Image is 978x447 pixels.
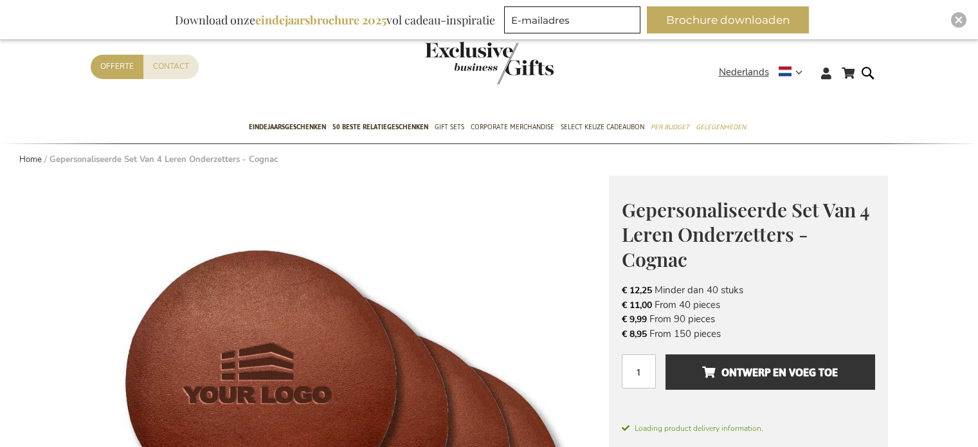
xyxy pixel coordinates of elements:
button: Brochure downloaden [647,6,809,33]
b: eindejaarsbrochure 2025 [255,12,386,28]
li: From 40 pieces [622,298,875,312]
input: Aantal [622,354,656,388]
span: Nederlands [719,65,769,80]
a: Offerte [91,55,143,78]
span: € 12,25 [622,284,652,296]
div: Close [951,12,966,28]
button: Ontwerp en voeg toe [666,354,874,390]
form: marketing offers and promotions [504,6,644,37]
strong: Gepersonaliseerde Set Van 4 Leren Onderzetters - Cognac [50,154,278,165]
span: Per Budget [651,120,689,134]
span: 50 beste relatiegeschenken [332,120,428,134]
li: From 90 pieces [622,312,875,326]
span: Gepersonaliseerde Set Van 4 Leren Onderzetters - Cognac [622,197,869,272]
div: Nederlands [719,65,811,80]
span: € 8,95 [622,328,647,340]
span: Loading product delivery information. [622,423,875,434]
span: Gift Sets [435,120,464,134]
li: From 150 pieces [622,327,875,341]
img: Exclusive Business gifts logo [425,42,554,84]
span: Ontwerp en voeg toe [702,362,838,383]
img: Close [955,16,963,24]
span: € 9,99 [622,313,647,325]
span: Gelegenheden [696,120,746,134]
li: Minder dan 40 stuks [622,283,875,297]
span: Select Keuze Cadeaubon [561,120,644,134]
span: Corporate Merchandise [471,120,554,134]
input: E-mailadres [504,6,640,33]
a: Home [19,154,42,165]
a: Contact [143,55,199,78]
a: store logo [425,42,489,84]
span: € 11,00 [622,299,652,311]
span: Eindejaarsgeschenken [249,120,326,134]
div: Download onze vol cadeau-inspiratie [169,6,501,33]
